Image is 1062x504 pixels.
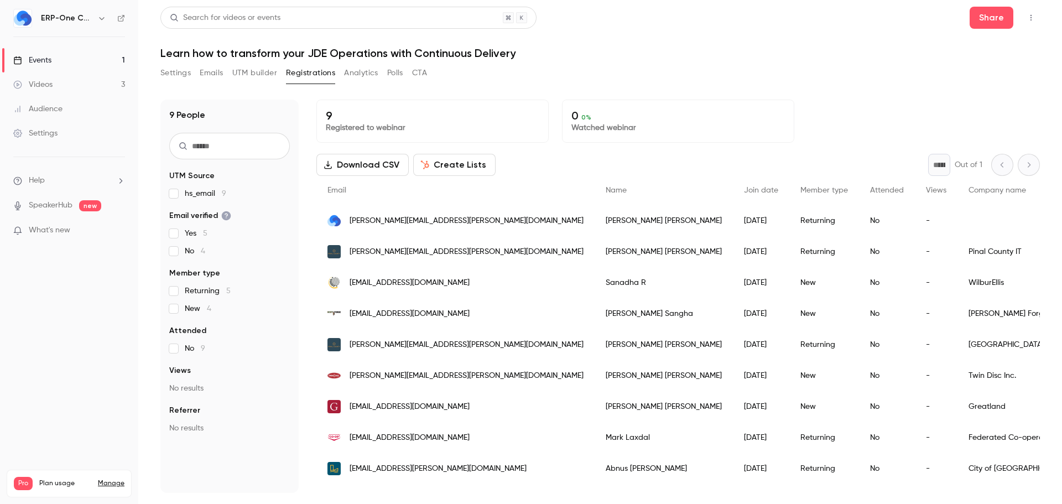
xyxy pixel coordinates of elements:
span: New [185,303,211,314]
span: What's new [29,225,70,236]
img: pinal.gov [327,338,341,351]
div: Settings [13,128,58,139]
button: Analytics [344,64,378,82]
span: Help [29,175,45,186]
span: Views [169,365,191,376]
span: 5 [203,230,207,237]
div: Events [13,55,51,66]
button: Registrations [286,64,335,82]
div: [PERSON_NAME] [PERSON_NAME] [595,329,733,360]
div: [PERSON_NAME] [PERSON_NAME] [595,205,733,236]
p: 0 [571,109,785,122]
span: 0 % [581,113,591,121]
div: - [915,360,957,391]
span: Yes [185,228,207,239]
span: Email verified [169,210,231,221]
div: - [915,422,957,453]
a: Manage [98,479,124,488]
div: Returning [789,329,859,360]
li: help-dropdown-opener [13,175,125,186]
div: [DATE] [733,298,789,329]
div: Returning [789,453,859,484]
div: Search for videos or events [170,12,280,24]
span: 4 [207,305,211,313]
span: new [79,200,101,211]
button: UTM builder [232,64,277,82]
div: [DATE] [733,453,789,484]
div: [DATE] [733,267,789,298]
img: ERP-One Consulting Inc. [14,9,32,27]
button: Polls [387,64,403,82]
div: - [915,329,957,360]
h6: ERP-One Consulting Inc. [41,13,93,24]
div: New [789,391,859,422]
span: Attended [169,325,206,336]
div: New [789,298,859,329]
span: Join date [744,186,778,194]
div: Videos [13,79,53,90]
span: [PERSON_NAME][EMAIL_ADDRESS][PERSON_NAME][DOMAIN_NAME] [350,246,584,258]
span: Plan usage [39,479,91,488]
div: No [859,329,915,360]
span: [PERSON_NAME][EMAIL_ADDRESS][PERSON_NAME][DOMAIN_NAME] [350,339,584,351]
div: [PERSON_NAME] [PERSON_NAME] [595,360,733,391]
p: No results [169,383,290,394]
span: [EMAIL_ADDRESS][DOMAIN_NAME] [350,432,470,444]
div: [DATE] [733,422,789,453]
button: Download CSV [316,154,409,176]
img: scotforge.com [327,307,341,320]
div: New [789,267,859,298]
div: - [915,267,957,298]
span: Email [327,186,346,194]
span: [PERSON_NAME][EMAIL_ADDRESS][PERSON_NAME][DOMAIN_NAME] [350,370,584,382]
div: No [859,453,915,484]
h1: Learn how to transform your JDE Operations with Continuous Delivery [160,46,1040,60]
span: No [185,343,205,354]
span: Name [606,186,627,194]
div: - [915,236,957,267]
div: No [859,360,915,391]
div: Abnus [PERSON_NAME] [595,453,733,484]
img: fcl.crs [327,434,341,441]
img: erp-one.com [327,214,341,227]
div: [DATE] [733,236,789,267]
span: [EMAIL_ADDRESS][DOMAIN_NAME] [350,277,470,289]
img: wilburellis.com [327,276,341,289]
div: - [915,453,957,484]
span: [EMAIL_ADDRESS][DOMAIN_NAME] [350,401,470,413]
div: Mark Laxdal [595,422,733,453]
a: SpeakerHub [29,200,72,211]
div: [DATE] [733,391,789,422]
span: Views [926,186,946,194]
span: 5 [226,287,231,295]
h1: 9 People [169,108,205,122]
div: - [915,298,957,329]
span: [EMAIL_ADDRESS][DOMAIN_NAME] [350,308,470,320]
div: No [859,267,915,298]
div: No [859,391,915,422]
span: 9 [201,345,205,352]
div: [PERSON_NAME] [PERSON_NAME] [595,391,733,422]
span: UTM Source [169,170,215,181]
button: Share [970,7,1013,29]
p: No results [169,423,290,434]
span: Pro [14,477,33,490]
div: No [859,298,915,329]
div: [DATE] [733,329,789,360]
div: [DATE] [733,205,789,236]
span: [PERSON_NAME][EMAIL_ADDRESS][PERSON_NAME][DOMAIN_NAME] [350,215,584,227]
div: [PERSON_NAME] [PERSON_NAME] [595,236,733,267]
span: hs_email [185,188,226,199]
div: Sanadha R [595,267,733,298]
img: greatland.com [327,400,341,413]
span: 9 [222,190,226,198]
p: Watched webinar [571,122,785,133]
span: [EMAIL_ADDRESS][PERSON_NAME][DOMAIN_NAME] [350,463,527,475]
span: Referrer [169,405,200,416]
div: [PERSON_NAME] Sangha [595,298,733,329]
span: Company name [969,186,1026,194]
div: Audience [13,103,63,115]
button: Create Lists [413,154,496,176]
div: No [859,422,915,453]
button: CTA [412,64,427,82]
